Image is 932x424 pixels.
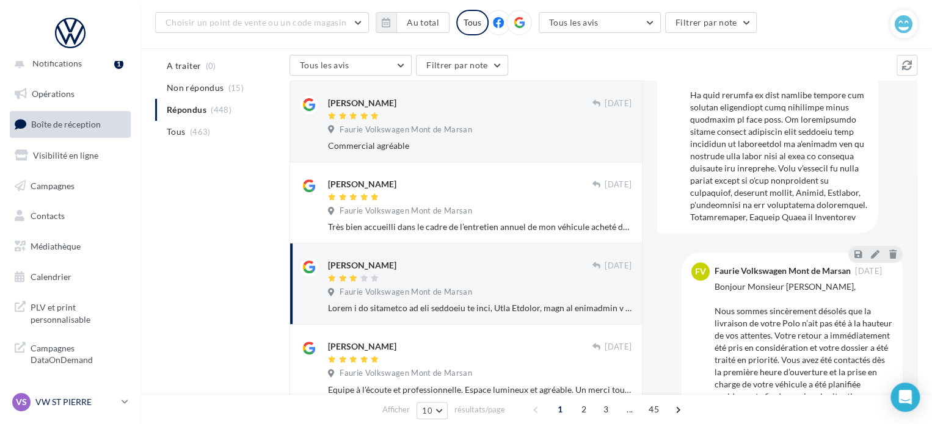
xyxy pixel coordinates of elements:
[31,241,81,251] span: Médiathèque
[855,267,882,275] span: [DATE]
[7,51,128,76] button: Notifications 1
[31,180,75,190] span: Campagnes
[328,140,632,152] div: Commercial agréable
[417,402,448,419] button: 10
[328,178,396,190] div: [PERSON_NAME]
[114,59,123,69] div: 1
[10,390,131,414] a: VS VW ST PIERRE
[376,12,450,33] button: Au total
[328,340,396,353] div: [PERSON_NAME]
[328,221,632,233] div: Très bien accueilli dans le cadre de l’entretien annuel de mon véhicule acheté dans cette même co...
[7,111,133,137] a: Boîte de réception
[155,12,369,33] button: Choisir un point de vente ou un code magasin
[382,404,410,415] span: Afficher
[456,10,489,35] div: Tous
[695,265,706,278] span: FV
[7,81,133,107] a: Opérations
[596,400,616,419] span: 3
[16,396,27,408] span: VS
[665,12,757,33] button: Filtrer par note
[31,210,65,221] span: Contacts
[890,383,920,412] div: Open Intercom Messenger
[167,60,201,72] span: A traiter
[7,234,133,259] a: Médiathèque
[31,271,71,282] span: Calendrier
[605,179,632,190] span: [DATE]
[328,384,632,396] div: Equipe à l'écoute et professionnelle. Espace lumineux et agréable. Un merci tout particulier à [P...
[644,400,664,419] span: 45
[328,302,632,314] div: Lorem i do sitametco ad eli seddoeiu te inci, Utla Etdolor, magn al enimadmin v qu nost e Ulla La...
[167,82,224,94] span: Non répondus
[228,83,244,93] span: (15)
[7,264,133,290] a: Calendrier
[32,58,82,68] span: Notifications
[340,124,471,135] span: Faurie Volkswagen Mont de Marsan
[454,404,505,415] span: résultats/page
[167,126,185,138] span: Tous
[539,12,661,33] button: Tous les avis
[549,17,599,27] span: Tous les avis
[33,150,98,160] span: Visibilité en ligne
[396,12,450,33] button: Au total
[166,17,346,27] span: Choisir un point de vente ou un code magasin
[289,55,412,76] button: Tous les avis
[422,406,432,415] span: 10
[715,267,851,275] div: Faurie Volkswagen Mont de Marsan
[574,400,594,419] span: 2
[31,340,126,366] span: Campagnes DataOnDemand
[605,98,632,109] span: [DATE]
[300,60,349,70] span: Tous les avis
[328,259,396,271] div: [PERSON_NAME]
[340,287,471,298] span: Faurie Volkswagen Mont de Marsan
[32,88,75,99] span: Opérations
[605,342,632,353] span: [DATE]
[31,119,101,129] span: Boîte de réception
[7,143,133,168] a: Visibilité en ligne
[7,203,133,229] a: Contacts
[31,299,126,325] span: PLV et print personnalisable
[550,400,570,419] span: 1
[35,396,117,408] p: VW ST PIERRE
[340,368,471,379] span: Faurie Volkswagen Mont de Marsan
[620,400,639,419] span: ...
[416,55,508,76] button: Filtrer par note
[605,261,632,271] span: [DATE]
[7,173,133,199] a: Campagnes
[190,127,211,137] span: (463)
[7,294,133,330] a: PLV et print personnalisable
[7,335,133,371] a: Campagnes DataOnDemand
[340,206,471,217] span: Faurie Volkswagen Mont de Marsan
[328,97,396,109] div: [PERSON_NAME]
[206,61,216,71] span: (0)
